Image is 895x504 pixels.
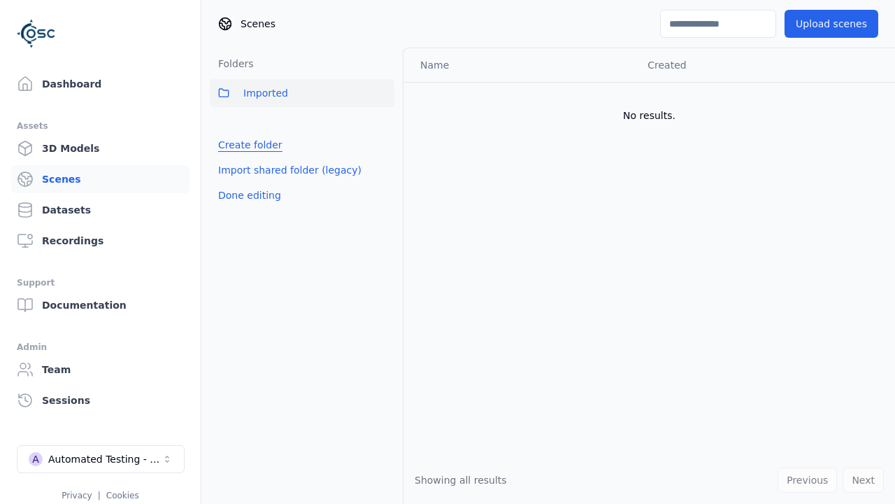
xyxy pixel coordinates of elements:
[17,14,56,53] img: Logo
[243,85,288,101] span: Imported
[17,118,184,134] div: Assets
[11,386,189,414] a: Sessions
[17,274,184,291] div: Support
[11,227,189,255] a: Recordings
[29,452,43,466] div: A
[636,48,873,82] th: Created
[218,163,361,177] a: Import shared folder (legacy)
[11,70,189,98] a: Dashboard
[210,79,394,107] button: Imported
[106,491,139,500] a: Cookies
[210,57,254,71] h3: Folders
[98,491,101,500] span: |
[11,196,189,224] a: Datasets
[403,82,895,149] td: No results.
[218,138,282,152] a: Create folder
[415,475,507,486] span: Showing all results
[210,183,289,208] button: Done editing
[17,339,184,356] div: Admin
[241,17,275,31] span: Scenes
[11,356,189,384] a: Team
[210,157,370,183] button: Import shared folder (legacy)
[17,445,185,473] button: Select a workspace
[403,48,636,82] th: Name
[11,165,189,193] a: Scenes
[210,132,291,157] button: Create folder
[785,10,878,38] button: Upload scenes
[11,134,189,162] a: 3D Models
[11,291,189,319] a: Documentation
[48,452,162,466] div: Automated Testing - Playwright
[62,491,92,500] a: Privacy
